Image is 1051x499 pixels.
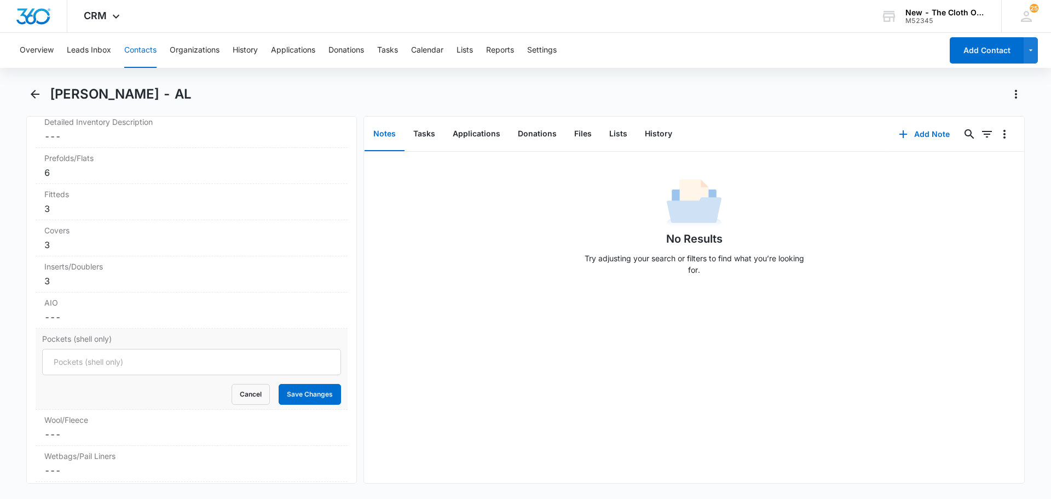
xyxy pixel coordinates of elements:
[405,117,444,151] button: Tasks
[1030,4,1038,13] span: 25
[26,85,43,103] button: Back
[44,261,339,272] label: Inserts/Doublers
[44,225,339,236] label: Covers
[905,8,985,17] div: account name
[271,33,315,68] button: Applications
[44,152,339,164] label: Prefolds/Flats
[44,202,339,215] div: 3
[44,166,339,179] div: 6
[44,297,339,308] label: AIO
[44,238,339,251] div: 3
[996,125,1013,143] button: Overflow Menu
[1030,4,1038,13] div: notifications count
[42,333,341,345] label: Pockets (shell only)
[527,33,557,68] button: Settings
[486,33,514,68] button: Reports
[636,117,681,151] button: History
[36,220,348,256] div: Covers3
[36,112,348,148] div: Detailed Inventory Description---
[44,311,339,324] dd: ---
[124,33,157,68] button: Contacts
[279,384,341,405] button: Save Changes
[36,446,348,482] div: Wetbags/Pail Liners---
[233,33,258,68] button: History
[232,384,270,405] button: Cancel
[666,231,723,247] h1: No Results
[978,125,996,143] button: Filters
[961,125,978,143] button: Search...
[36,184,348,220] div: Fitteds3
[36,410,348,446] div: Wool/Fleece---
[36,148,348,184] div: Prefolds/Flats6
[950,37,1024,64] button: Add Contact
[84,10,107,21] span: CRM
[457,33,473,68] button: Lists
[444,117,509,151] button: Applications
[50,86,192,102] h1: [PERSON_NAME] - AL
[509,117,565,151] button: Donations
[20,33,54,68] button: Overview
[44,464,339,477] dd: ---
[411,33,443,68] button: Calendar
[44,274,339,288] div: 3
[905,17,985,25] div: account id
[44,116,339,128] label: Detailed Inventory Description
[579,253,809,276] p: Try adjusting your search or filters to find what you’re looking for.
[44,188,339,200] label: Fitteds
[42,349,341,375] input: Pockets (shell only)
[44,130,339,143] dd: ---
[36,292,348,329] div: AIO---
[36,256,348,292] div: Inserts/Doublers3
[67,33,111,68] button: Leads Inbox
[377,33,398,68] button: Tasks
[170,33,220,68] button: Organizations
[667,176,721,231] img: No Data
[888,121,961,147] button: Add Note
[365,117,405,151] button: Notes
[600,117,636,151] button: Lists
[44,414,339,426] label: Wool/Fleece
[44,428,339,441] dd: ---
[328,33,364,68] button: Donations
[565,117,600,151] button: Files
[44,450,339,462] label: Wetbags/Pail Liners
[1007,85,1025,103] button: Actions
